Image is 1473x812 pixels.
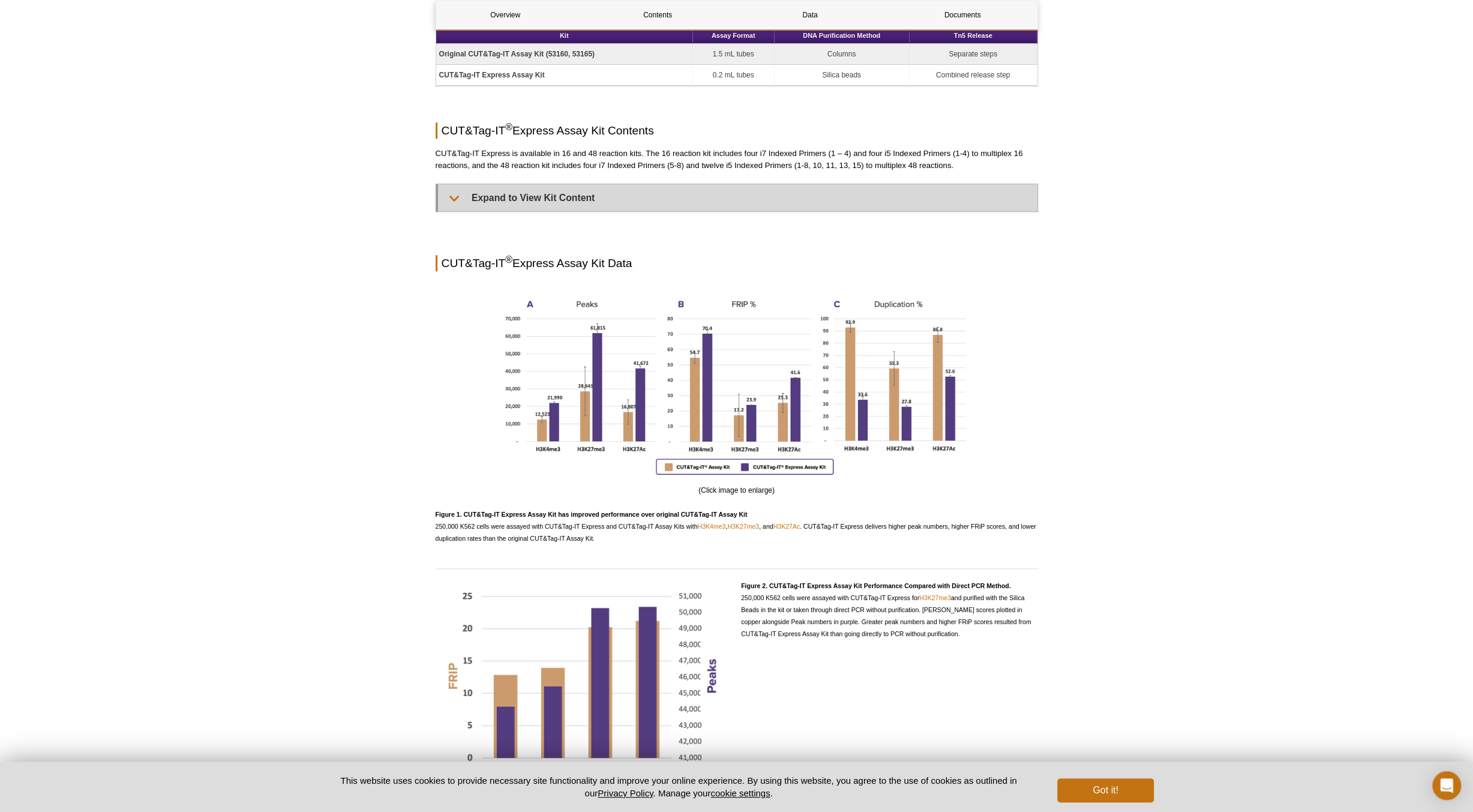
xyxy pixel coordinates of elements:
[436,580,733,804] img: CUT&Tag-IT Express Assay Kit Performance
[436,122,1038,139] h2: CUT&Tag-IT Express Assay Kit Contents
[436,292,1038,496] div: (Click image to enlarge)
[505,122,512,132] sup: ®
[919,594,951,601] a: H3K27me3
[775,44,910,65] td: Columns
[727,523,759,530] a: H3K27me3
[741,582,1031,637] span: 250,000 K562 cells were assayed with CUT&Tag-IT Express for and purified with the Silica Beads in...
[775,65,910,86] td: Silica beads
[910,65,1037,86] td: Combined release step
[589,1,727,29] a: Contents
[436,511,748,518] strong: Figure 1. CUT&Tag-IT Express Assay Kit has improved performance over original CUT&Tag-IT Assay Kit
[710,788,770,798] button: cookie settings
[741,1,880,29] a: Data
[773,523,800,530] a: H3K27Ac
[697,523,725,530] a: H3K4me3
[505,254,512,264] sup: ®
[436,1,575,29] a: Overview
[439,71,545,79] strong: CUT&Tag-IT Express Assay Kit
[910,44,1037,65] td: Separate steps
[910,28,1037,44] th: Tn5 Release
[436,28,693,44] th: Kit
[436,255,1038,271] h2: CUT&Tag-IT Express Assay Kit Data
[438,184,1037,211] summary: Expand to View Kit Content
[693,28,775,44] th: Assay Format
[1057,778,1153,802] button: Got it!
[693,44,775,65] td: 1.5 mL tubes
[598,788,653,798] a: Privacy Policy
[1432,771,1461,800] div: Open Intercom Messenger
[693,65,775,86] td: 0.2 mL tubes
[320,774,1038,799] p: This website uses cookies to provide necessary site functionality and improve your online experie...
[436,511,1036,542] span: 250,000 K562 cells were assayed with CUT&Tag-IT Express and CUT&Tag-IT Assay Kits with , , and . ...
[436,148,1038,172] p: CUT&Tag-IT Express is available in 16 and 48 reaction kits. The 16 reaction kit includes four i7 ...
[497,292,977,481] img: Improved performance
[439,50,595,58] strong: Original CUT&Tag-IT Assay Kit (53160, 53165)
[893,1,1032,29] a: Documents
[775,28,910,44] th: DNA Purification Method
[741,582,1011,589] strong: Figure 2. CUT&Tag-IT Express Assay Kit Performance Compared with Direct PCR Method.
